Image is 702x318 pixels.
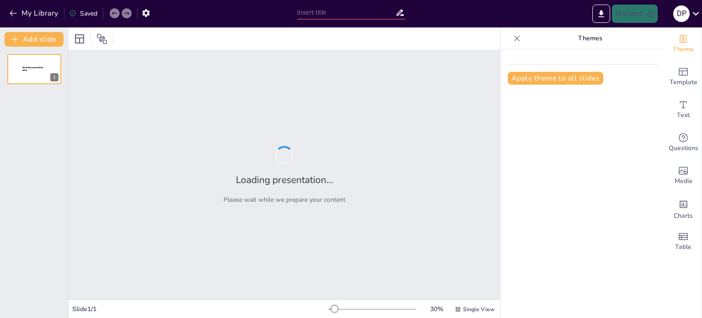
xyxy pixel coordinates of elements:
[22,66,43,71] span: Sendsteps presentation editor
[673,5,690,22] div: D P
[665,27,702,60] div: Change the overall theme
[5,32,64,47] button: Add slide
[670,77,697,87] span: Template
[96,33,107,44] span: Position
[236,173,333,186] h2: Loading presentation...
[665,225,702,258] div: Add a table
[72,305,329,313] div: Slide 1 / 1
[508,72,603,85] button: Apply theme to all slides
[673,5,690,23] button: D P
[7,54,61,84] div: 1
[677,110,690,120] span: Text
[7,6,62,21] button: My Library
[297,6,395,19] input: Insert title
[612,5,658,23] button: Present
[665,60,702,93] div: Add ready made slides
[223,195,346,204] p: Please wait while we prepare your content
[665,192,702,225] div: Add charts and graphs
[675,242,691,252] span: Table
[72,32,87,46] div: Layout
[50,73,58,81] div: 1
[425,305,447,313] div: 30 %
[592,5,610,23] button: Export to PowerPoint
[524,27,656,49] p: Themes
[674,211,693,221] span: Charts
[669,143,698,153] span: Questions
[673,44,694,54] span: Theme
[69,9,97,18] div: Saved
[665,93,702,126] div: Add text boxes
[665,126,702,159] div: Get real-time input from your audience
[463,306,495,313] span: Single View
[675,176,692,186] span: Media
[665,159,702,192] div: Add images, graphics, shapes or video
